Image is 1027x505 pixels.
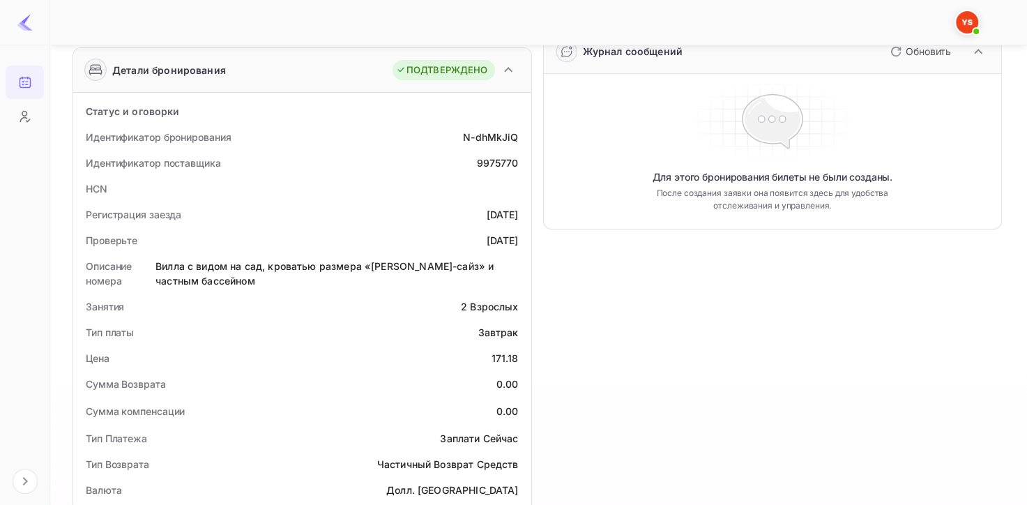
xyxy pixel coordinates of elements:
img: Служба Поддержки Яндекса [956,11,978,33]
div: 9975770 [476,156,518,170]
div: [DATE] [487,207,519,222]
ya-tr-span: Статус и оговорки [86,105,180,117]
img: LiteAPI [17,14,33,31]
ya-tr-span: Валюта [86,484,121,496]
ya-tr-span: Идентификатор поставщика [86,157,221,169]
ya-tr-span: Долл. [GEOGRAPHIC_DATA] [386,484,518,496]
ya-tr-span: Завтрак [478,326,518,338]
ya-tr-span: Проверьте [86,234,137,246]
a: Клиенты [6,100,44,132]
ya-tr-span: Сумма Возврата [86,378,166,390]
button: Обновить [882,40,957,63]
ya-tr-span: Идентификатор бронирования [86,131,231,143]
ya-tr-span: Обновить [906,45,951,57]
ya-tr-span: Тип Платежа [86,432,147,444]
ya-tr-span: ПОДТВЕРЖДЕНО [406,63,488,77]
ya-tr-span: Вилла с видом на сад, кроватью размера «[PERSON_NAME]-сайз» и частным бассейном [155,260,494,287]
ya-tr-span: Для этого бронирования билеты не были созданы. [652,170,892,184]
ya-tr-span: После создания заявки она появится здесь для удобства отслеживания и управления. [650,187,895,212]
div: 171.18 [492,351,519,365]
ya-tr-span: Сумма компенсации [86,405,185,417]
ya-tr-span: N-dhMkJiQ [463,131,518,143]
ya-tr-span: HCN [86,183,107,195]
ya-tr-span: Тип платы [86,326,134,338]
ya-tr-span: Заплати Сейчас [440,432,518,444]
ya-tr-span: Детали бронирования [112,63,226,77]
ya-tr-span: Регистрация заезда [86,209,181,220]
div: 0.00 [496,404,519,419]
ya-tr-span: Описание номера [86,260,132,287]
ya-tr-span: Занятия [86,301,124,312]
ya-tr-span: Цена [86,352,109,364]
div: [DATE] [487,233,519,248]
ya-tr-span: Журнал сообщений [583,45,683,57]
button: Расширьте навигацию [13,469,38,494]
ya-tr-span: Частичный Возврат Средств [377,458,519,470]
a: Бронирования [6,66,44,98]
ya-tr-span: 2 Взрослых [461,301,519,312]
ya-tr-span: Тип Возврата [86,458,149,470]
div: 0.00 [496,377,519,391]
